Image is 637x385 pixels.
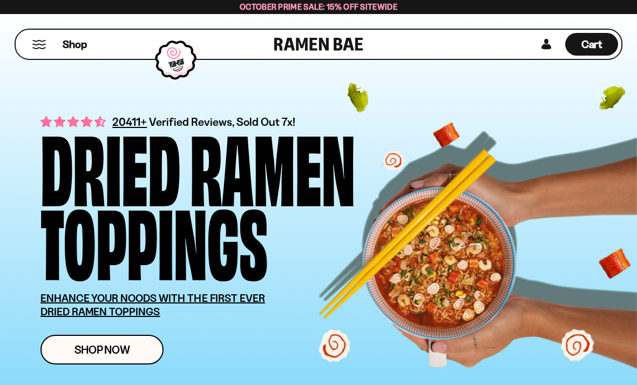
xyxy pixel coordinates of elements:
div: Ramen [190,127,355,201]
div: Dried [40,127,180,201]
span: Shop Now [74,344,130,355]
div: Toppings [40,201,268,275]
span: Cart [581,38,602,51]
span: Shop [63,37,87,52]
span: October Prime Sale: 15% off Sitewide [240,2,397,12]
a: Shop Now [40,335,164,364]
a: Shop [63,33,87,56]
div: Cart [565,30,618,59]
button: Mobile Menu Trigger [32,40,46,49]
u: ENHANCE YOUR NOODS WITH THE FIRST EVER DRIED RAMEN TOPPINGS [40,292,265,318]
